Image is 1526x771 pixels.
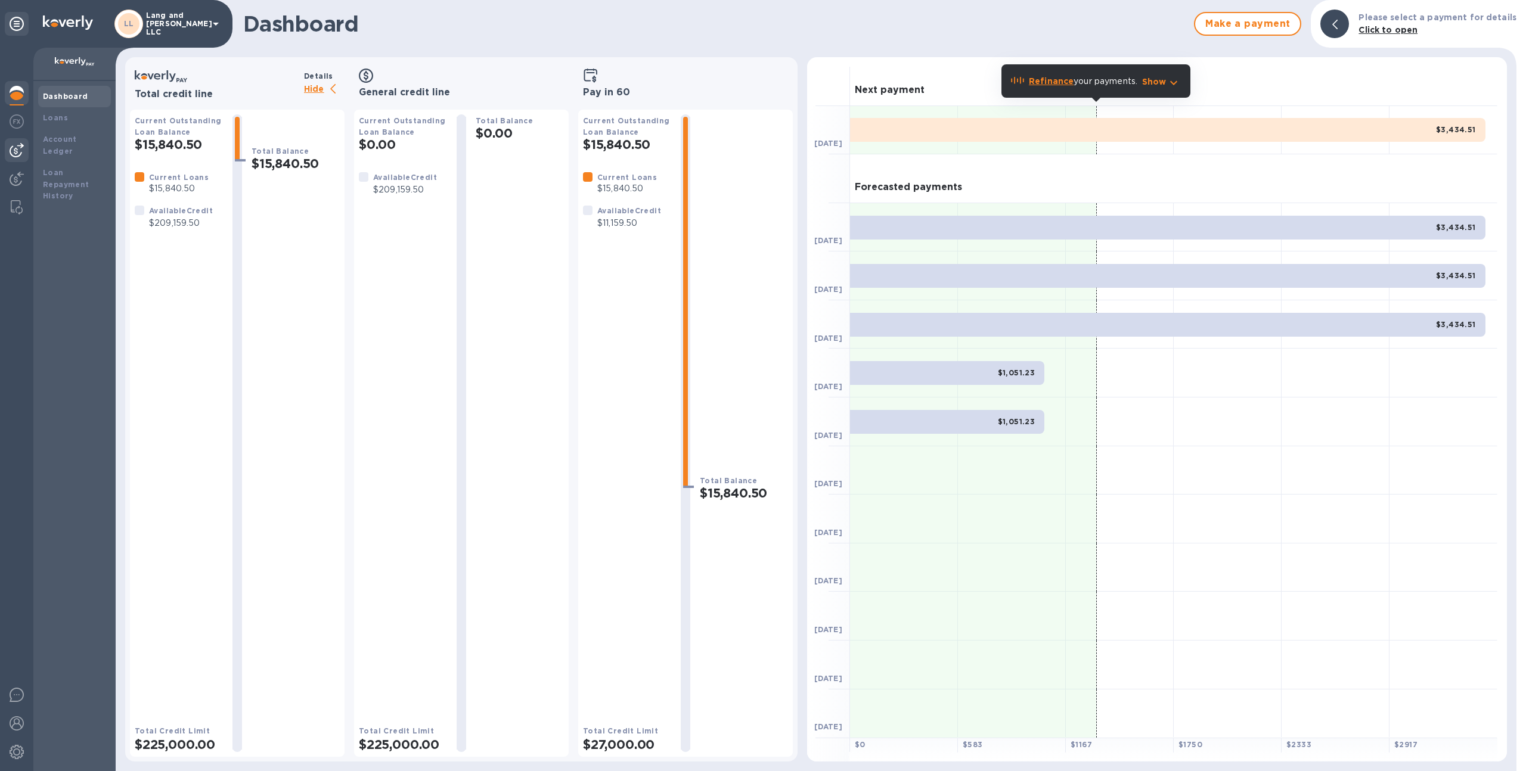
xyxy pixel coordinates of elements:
[149,217,213,229] p: $209,159.50
[359,737,447,752] h2: $225,000.00
[373,173,437,182] b: Available Credit
[10,114,24,129] img: Foreign exchange
[135,737,223,752] h2: $225,000.00
[135,89,299,100] h3: Total credit line
[998,368,1035,377] b: $1,051.23
[583,87,788,98] h3: Pay in 60
[1436,271,1476,280] b: $3,434.51
[1194,12,1301,36] button: Make a payment
[1286,740,1311,749] b: $ 2333
[583,116,670,136] b: Current Outstanding Loan Balance
[583,137,671,152] h2: $15,840.50
[359,116,446,136] b: Current Outstanding Loan Balance
[149,182,209,195] p: $15,840.50
[135,726,210,735] b: Total Credit Limit
[1358,13,1516,22] b: Please select a payment for details
[814,674,842,683] b: [DATE]
[304,71,333,80] b: Details
[855,740,866,749] b: $ 0
[1029,75,1137,88] p: your payments.
[1205,17,1291,31] span: Make a payment
[700,486,788,500] h2: $15,840.50
[998,417,1035,426] b: $1,051.23
[700,476,757,485] b: Total Balance
[1436,223,1476,232] b: $3,434.51
[124,19,134,28] b: LL
[597,173,657,182] b: Current Loans
[814,139,842,148] b: [DATE]
[43,113,68,122] b: Loans
[1142,76,1181,88] button: Show
[476,116,533,125] b: Total Balance
[1178,740,1202,749] b: $ 1750
[149,206,213,215] b: Available Credit
[814,722,842,731] b: [DATE]
[149,173,209,182] b: Current Loans
[1394,740,1418,749] b: $ 2917
[814,528,842,537] b: [DATE]
[814,479,842,488] b: [DATE]
[814,334,842,343] b: [DATE]
[1358,25,1418,35] b: Click to open
[5,12,29,36] div: Unpin categories
[476,126,564,141] h2: $0.00
[243,11,1188,36] h1: Dashboard
[43,168,89,201] b: Loan Repayment History
[855,182,962,193] h3: Forecasted payments
[597,217,661,229] p: $11,159.50
[814,576,842,585] b: [DATE]
[43,15,93,30] img: Logo
[304,82,345,97] p: Hide
[146,11,206,36] p: Lang and [PERSON_NAME] LLC
[583,737,671,752] h2: $27,000.00
[963,740,983,749] b: $ 583
[814,236,842,245] b: [DATE]
[1071,740,1092,749] b: $ 1167
[1029,76,1074,86] b: Refinance
[359,87,564,98] h3: General credit line
[252,147,309,156] b: Total Balance
[373,184,437,196] p: $209,159.50
[855,85,925,96] h3: Next payment
[252,156,340,171] h2: $15,840.50
[597,182,657,195] p: $15,840.50
[359,726,434,735] b: Total Credit Limit
[43,135,77,156] b: Account Ledger
[814,382,842,391] b: [DATE]
[1436,125,1476,134] b: $3,434.51
[43,92,88,101] b: Dashboard
[583,726,658,735] b: Total Credit Limit
[359,137,447,152] h2: $0.00
[814,625,842,634] b: [DATE]
[135,137,223,152] h2: $15,840.50
[597,206,661,215] b: Available Credit
[1436,320,1476,329] b: $3,434.51
[135,116,222,136] b: Current Outstanding Loan Balance
[814,431,842,440] b: [DATE]
[1142,76,1167,88] p: Show
[814,285,842,294] b: [DATE]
